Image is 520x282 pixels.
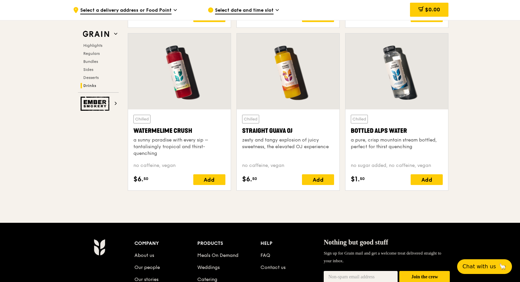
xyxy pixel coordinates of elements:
[80,7,172,14] span: Select a delivery address or Food Point
[193,174,225,185] div: Add
[133,137,225,157] div: a sunny paradise with every sip – tantalisingly tropical and thirst-quenching
[351,126,443,135] div: Bottled Alps Water
[197,239,261,248] div: Products
[83,51,100,56] span: Regulars
[462,263,496,271] span: Chat with us
[242,162,334,169] div: no caffeine, vegan
[81,97,111,111] img: Ember Smokery web logo
[143,176,148,181] span: 50
[193,11,225,22] div: Add
[351,137,443,150] div: a pure, crisp mountain stream bottled, perfect for thirst quenching
[242,115,259,123] div: Chilled
[133,126,225,135] div: Watermelime Crush
[351,162,443,169] div: no sugar added, no caffeine, vegan
[197,265,220,270] a: Weddings
[252,176,257,181] span: 50
[242,174,252,184] span: $6.
[242,137,334,150] div: zesty and tangy explosion of juicy sweetness, the elevated OJ experience
[261,239,324,248] div: Help
[302,11,334,22] div: Add
[351,174,360,184] span: $1.
[215,7,274,14] span: Select date and time slot
[499,263,507,271] span: 🦙
[83,43,102,48] span: Highlights
[134,265,160,270] a: Our people
[360,176,365,181] span: 50
[133,162,225,169] div: no caffeine, vegan
[425,6,440,13] span: $0.00
[83,83,96,88] span: Drinks
[133,174,143,184] span: $6.
[242,126,334,135] div: Straight Guava OJ
[197,253,238,258] a: Meals On Demand
[261,253,270,258] a: FAQ
[133,115,150,123] div: Chilled
[83,67,93,72] span: Sides
[94,239,105,256] img: Grain
[134,239,198,248] div: Company
[351,115,368,123] div: Chilled
[411,11,443,22] div: Add
[411,174,443,185] div: Add
[261,265,286,270] a: Contact us
[457,259,512,274] button: Chat with us🦙
[83,75,99,80] span: Desserts
[302,174,334,185] div: Add
[134,253,154,258] a: About us
[324,239,388,246] span: Nothing but good stuff
[324,251,441,263] span: Sign up for Grain mail and get a welcome treat delivered straight to your inbox.
[81,28,111,40] img: Grain web logo
[83,59,98,64] span: Bundles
